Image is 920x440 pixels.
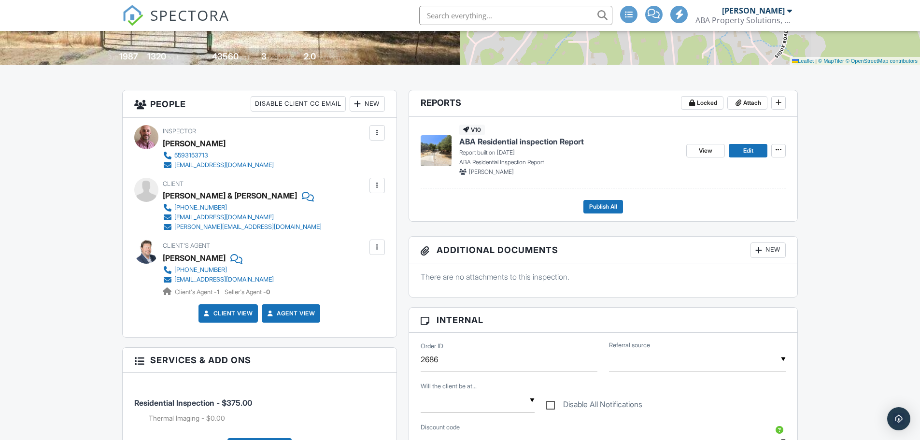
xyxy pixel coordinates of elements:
span: Client's Agent - [175,288,221,296]
div: [PHONE_NUMBER] [174,266,227,274]
input: Search everything... [419,6,612,25]
span: Inspector [163,128,196,135]
label: Referral source [609,341,650,350]
a: Agent View [265,309,315,318]
a: 5593153713 [163,151,274,160]
div: 5593153713 [174,152,208,159]
span: Seller's Agent - [225,288,270,296]
label: Disable All Notifications [546,400,642,412]
span: Residential Inspection - $375.00 [134,398,252,408]
a: [EMAIL_ADDRESS][DOMAIN_NAME] [163,160,274,170]
a: [PHONE_NUMBER] [163,203,322,213]
div: [EMAIL_ADDRESS][DOMAIN_NAME] [174,213,274,221]
div: 1320 [147,51,166,61]
a: [PERSON_NAME] [163,251,226,265]
a: © MapTiler [818,58,844,64]
div: [PERSON_NAME] & [PERSON_NAME] [163,188,297,203]
div: 3 [261,51,267,61]
div: ABA Property Solutions, LLC [695,15,792,25]
label: Order ID [421,342,443,351]
label: Discount code [421,423,460,432]
span: Client [163,180,184,187]
a: [EMAIL_ADDRESS][DOMAIN_NAME] [163,275,274,284]
span: sq. ft. [168,54,181,61]
span: bedrooms [268,54,295,61]
div: New [750,242,786,258]
div: [EMAIL_ADDRESS][DOMAIN_NAME] [174,276,274,284]
a: Leaflet [792,58,814,64]
div: [PERSON_NAME] [163,136,226,151]
p: There are no attachments to this inspection. [421,271,786,282]
span: Built [107,54,118,61]
div: [PERSON_NAME] [722,6,785,15]
h3: People [123,90,396,118]
span: | [815,58,817,64]
h3: Services & Add ons [123,348,396,373]
strong: 0 [266,288,270,296]
span: Lot Size [190,54,211,61]
a: SPECTORA [122,13,229,33]
span: SPECTORA [150,5,229,25]
span: Client's Agent [163,242,210,249]
div: 1987 [119,51,138,61]
li: Service: Residential Inspection [134,380,385,430]
strong: 1 [217,288,219,296]
div: Disable Client CC Email [251,96,346,112]
div: [EMAIL_ADDRESS][DOMAIN_NAME] [174,161,274,169]
li: Add on: Thermal Imaging [149,413,385,423]
label: Will the client be attending [421,382,477,391]
img: The Best Home Inspection Software - Spectora [122,5,143,26]
h3: Internal [409,308,798,333]
div: [PERSON_NAME][EMAIL_ADDRESS][DOMAIN_NAME] [174,223,322,231]
div: 2.0 [304,51,316,61]
a: [EMAIL_ADDRESS][DOMAIN_NAME] [163,213,322,222]
div: Open Intercom Messenger [887,407,910,430]
div: 43560 [212,51,239,61]
h3: Additional Documents [409,237,798,264]
a: Client View [202,309,253,318]
a: [PERSON_NAME][EMAIL_ADDRESS][DOMAIN_NAME] [163,222,322,232]
div: [PHONE_NUMBER] [174,204,227,212]
a: [PHONE_NUMBER] [163,265,274,275]
span: sq.ft. [240,54,252,61]
span: bathrooms [317,54,345,61]
a: © OpenStreetMap contributors [846,58,918,64]
div: New [350,96,385,112]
